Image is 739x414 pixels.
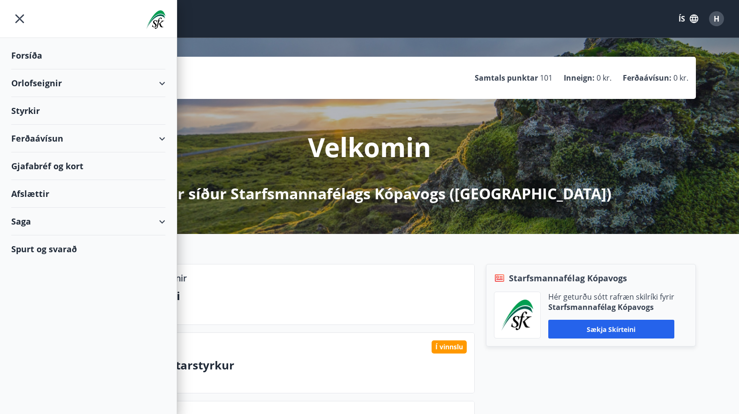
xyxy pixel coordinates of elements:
[705,8,728,30] button: H
[11,125,165,152] div: Ferðaávísun
[11,180,165,208] div: Afslættir
[127,183,612,204] p: á Mínar síður Starfsmannafélags Kópavogs ([GEOGRAPHIC_DATA])
[11,208,165,235] div: Saga
[540,73,552,83] span: 101
[112,288,467,304] p: Næstu helgi
[475,73,538,83] p: Samtals punktar
[146,10,165,29] img: union_logo
[112,272,187,284] p: Lausar orlofseignir
[11,42,165,69] div: Forsíða
[11,152,165,180] div: Gjafabréf og kort
[509,272,627,284] span: Starfsmannafélag Kópavogs
[548,302,674,312] p: Starfsmannafélag Kópavogs
[623,73,672,83] p: Ferðaávísun :
[597,73,612,83] span: 0 kr.
[714,14,719,24] span: H
[112,357,467,373] p: Líkamsræktarstyrkur
[673,73,688,83] span: 0 kr.
[11,235,165,263] div: Spurt og svarað
[501,300,533,331] img: x5MjQkxwhnYn6YREZUTEa9Q4KsBUeQdWGts9Dj4O.png
[11,10,28,27] button: menu
[564,73,595,83] p: Inneign :
[548,320,674,339] button: Sækja skírteini
[11,69,165,97] div: Orlofseignir
[673,10,703,27] button: ÍS
[11,97,165,125] div: Styrkir
[432,340,467,354] div: Í vinnslu
[548,292,674,302] p: Hér geturðu sótt rafræn skilríki fyrir
[308,129,431,165] p: Velkomin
